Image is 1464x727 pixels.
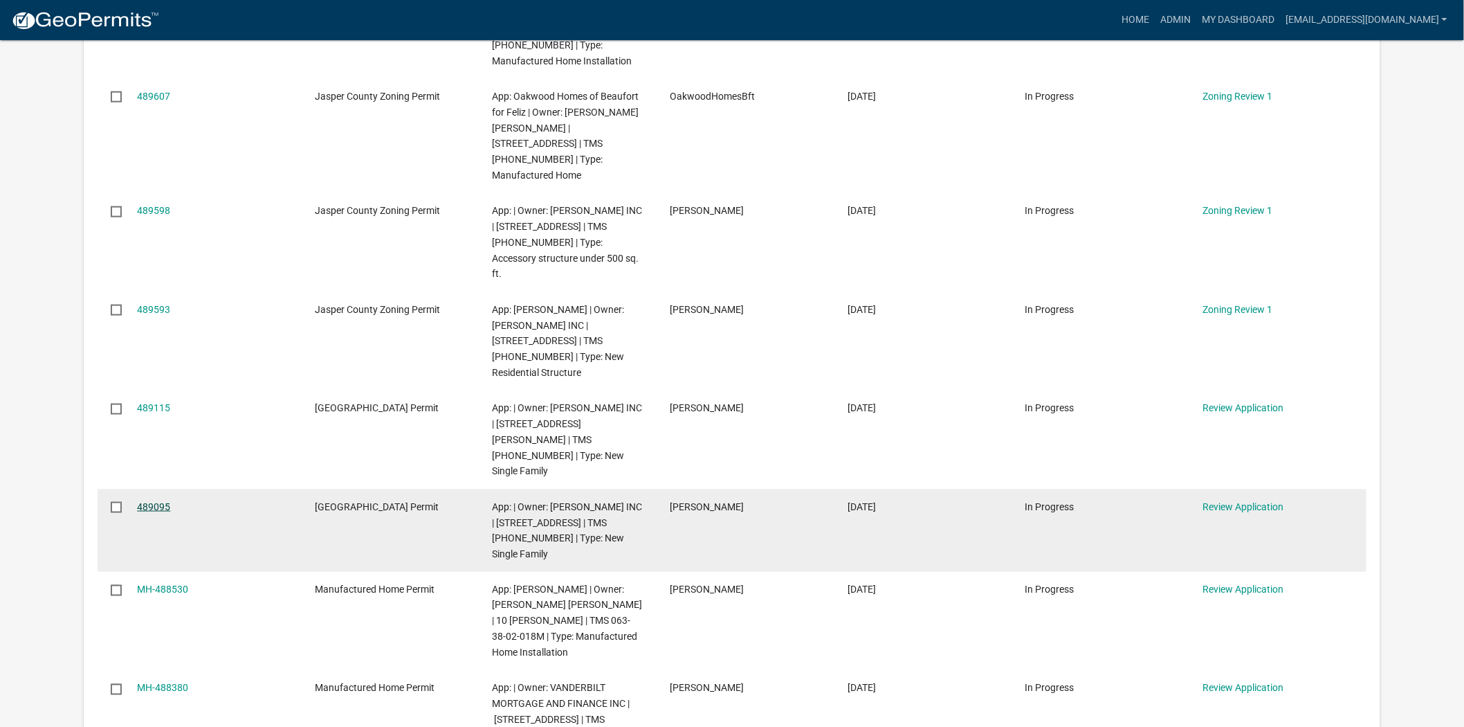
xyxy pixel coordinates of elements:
a: Review Application [1202,501,1283,512]
span: Kimberly Rice [670,683,744,694]
span: 10/08/2025 [848,205,876,216]
a: My Dashboard [1196,7,1280,33]
span: App: Bobbie kemmerlin | Owner: HERNANDEZ EMMANUEL MARTINEZ | 10 ASHTON PL | TMS 063-38-02-018M | ... [493,584,643,658]
span: App: Oakwood Homes of Beaufort for Feliz | Owner: CARRILLO MARCOS ANTHONY | 723 BUNNY RD | TMS 05... [493,91,639,181]
a: Review Application [1202,402,1283,413]
span: 10/06/2025 [848,584,876,595]
span: Manufactured Home Permit [315,584,434,595]
span: Lisa Johnston [670,402,744,413]
a: MH-488380 [137,683,188,694]
span: 10/06/2025 [848,683,876,694]
span: App: | Owner: D R HORTON INC | 186 CASTLE HILL Rd | TMS 091-02-00-173 | Type: New Single Family [493,402,643,476]
a: Zoning Review 1 [1202,304,1272,315]
a: 489115 [137,402,170,413]
span: OakwoodHomesBft [670,91,755,102]
span: App: | Owner: D R HORTON INC | 8 CASTLE HILL Dr | TMS 091-02-00-165 | Type: New Single Family [493,501,643,559]
a: Home [1116,7,1155,33]
span: Jasper County Zoning Permit [315,304,440,315]
span: Jasper County Zoning Permit [315,205,440,216]
span: Jasper County Building Permit [315,402,439,413]
span: Manufactured Home Permit [315,683,434,694]
span: Bobbie kemmerlin [670,584,744,595]
span: 10/07/2025 [848,402,876,413]
span: Jasper County Zoning Permit [315,91,440,102]
a: 489598 [137,205,170,216]
a: Review Application [1202,683,1283,694]
span: Lisa Johnston [670,501,744,512]
span: 10/08/2025 [848,304,876,315]
span: In Progress [1025,402,1074,413]
a: 489593 [137,304,170,315]
a: Review Application [1202,584,1283,595]
span: In Progress [1025,584,1074,595]
span: In Progress [1025,304,1074,315]
a: Zoning Review 1 [1202,91,1272,102]
span: 10/07/2025 [848,501,876,512]
span: App: | Owner: D R HORTON INC | 824 CASTLE HILL Dr | TMS 091-02-00-137 | Type: Accessory structure... [493,205,643,279]
a: Admin [1155,7,1196,33]
a: 489607 [137,91,170,102]
span: In Progress [1025,501,1074,512]
span: Lisa Johnston [670,304,744,315]
span: Jasper County Building Permit [315,501,439,512]
span: In Progress [1025,205,1074,216]
a: [EMAIL_ADDRESS][DOMAIN_NAME] [1280,7,1453,33]
span: 10/08/2025 [848,91,876,102]
a: MH-488530 [137,584,188,595]
a: 489095 [137,501,170,512]
span: In Progress [1025,683,1074,694]
span: In Progress [1025,91,1074,102]
span: App: Lisa Johnston | Owner: D R HORTON INC | 824 CASTLE HILL Dr | TMS 091-02-00-137 | Type: New R... [493,304,625,378]
a: Zoning Review 1 [1202,205,1272,216]
span: Lisa Johnston [670,205,744,216]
